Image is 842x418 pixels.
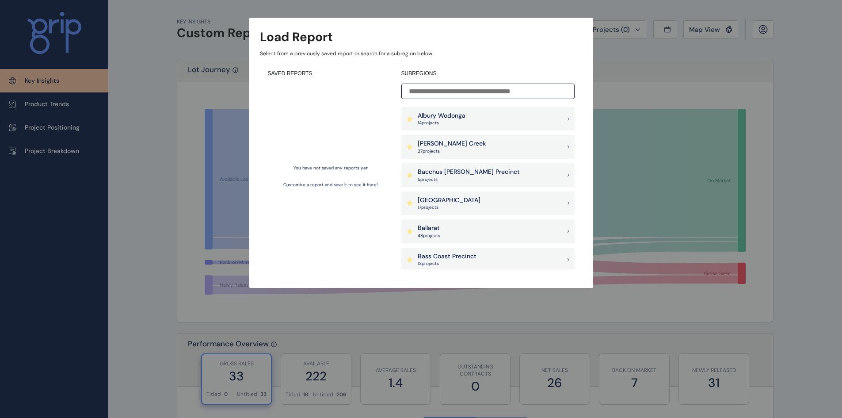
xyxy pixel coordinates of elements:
p: Bass Coast Precinct [418,252,476,261]
p: 5 project s [418,176,520,183]
p: Ballarat [418,224,440,233]
p: 48 project s [418,233,440,239]
p: 13 project s [418,261,476,267]
p: 14 project s [418,120,465,126]
p: Select from a previously saved report or search for a subregion below... [260,50,583,58]
h4: SAVED REPORTS [268,70,393,77]
p: 27 project s [418,148,486,154]
p: [PERSON_NAME] Creek [418,139,486,148]
p: 17 project s [418,204,480,211]
p: Bacchus [PERSON_NAME] Precinct [418,168,520,176]
p: Customize a report and save it to see it here! [283,182,378,188]
p: Albury Wodonga [418,111,465,120]
p: [GEOGRAPHIC_DATA] [418,196,480,205]
p: You have not saved any reports yet [293,165,368,171]
h4: SUBREGIONS [401,70,575,77]
h3: Load Report [260,28,333,46]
